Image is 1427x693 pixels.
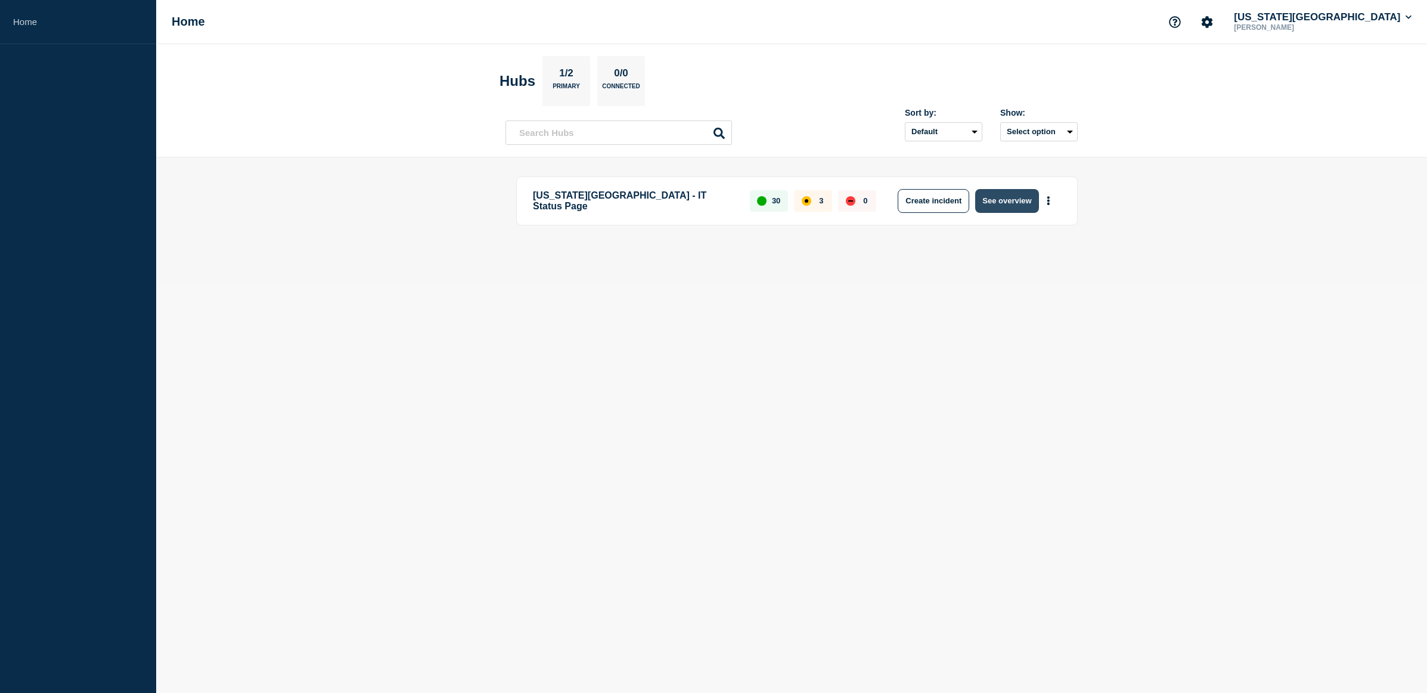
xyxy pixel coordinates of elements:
[898,189,969,213] button: Create incident
[1162,10,1187,35] button: Support
[602,83,640,95] p: Connected
[172,15,205,29] h1: Home
[533,189,736,213] p: [US_STATE][GEOGRAPHIC_DATA] - IT Status Page
[1231,23,1355,32] p: [PERSON_NAME]
[1000,108,1078,117] div: Show:
[610,67,633,83] p: 0/0
[500,73,535,89] h2: Hubs
[505,120,732,145] input: Search Hubs
[863,196,867,205] p: 0
[975,189,1038,213] button: See overview
[846,196,855,206] div: down
[905,122,982,141] select: Sort by
[555,67,578,83] p: 1/2
[819,196,823,205] p: 3
[1231,11,1414,23] button: [US_STATE][GEOGRAPHIC_DATA]
[1195,10,1220,35] button: Account settings
[772,196,780,205] p: 30
[1000,122,1078,141] button: Select option
[553,83,580,95] p: Primary
[802,196,811,206] div: affected
[905,108,982,117] div: Sort by:
[757,196,767,206] div: up
[1041,190,1056,212] button: More actions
